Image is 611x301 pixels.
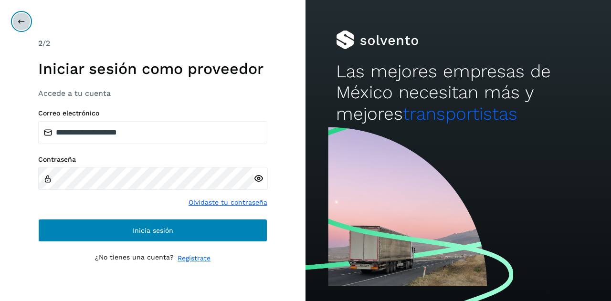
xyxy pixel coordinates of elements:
[403,104,517,124] span: transportistas
[38,60,267,78] h1: Iniciar sesión como proveedor
[38,89,267,98] h3: Accede a tu cuenta
[336,61,580,125] h2: Las mejores empresas de México necesitan más y mejores
[38,219,267,242] button: Inicia sesión
[133,227,173,234] span: Inicia sesión
[38,156,267,164] label: Contraseña
[178,253,211,263] a: Regístrate
[38,109,267,117] label: Correo electrónico
[38,39,42,48] span: 2
[95,253,174,263] p: ¿No tienes una cuenta?
[189,197,267,208] a: Olvidaste tu contraseña
[38,38,267,49] div: /2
